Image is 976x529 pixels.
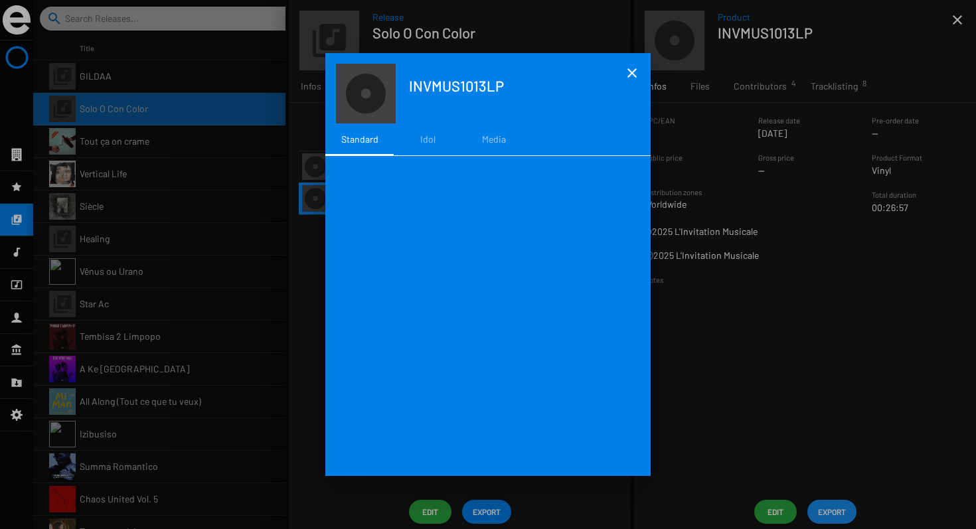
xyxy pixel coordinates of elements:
[482,133,506,146] div: Media
[420,133,436,146] div: Idol
[409,77,616,94] h1: INVMUS1013LP
[341,133,378,146] div: Standard
[624,65,640,81] mat-icon: close
[409,64,627,77] span: Product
